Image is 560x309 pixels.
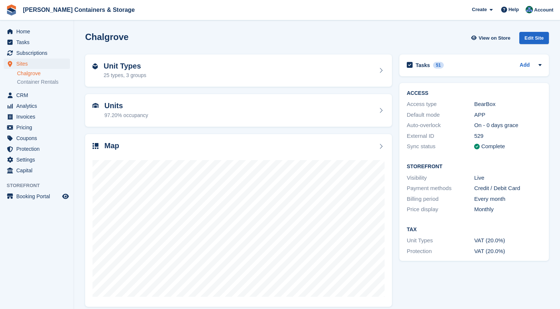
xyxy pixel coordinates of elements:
a: [PERSON_NAME] Containers & Storage [20,4,138,16]
span: Help [509,6,519,13]
div: VAT (20.0%) [474,236,541,245]
div: Complete [481,142,505,151]
a: menu [4,165,70,176]
a: Unit Types 25 types, 3 groups [85,54,392,87]
a: Edit Site [519,32,549,47]
span: Sites [16,59,61,69]
div: 529 [474,132,541,140]
img: Ricky Sanmarco [526,6,533,13]
span: Pricing [16,122,61,133]
div: Every month [474,195,541,203]
a: menu [4,37,70,47]
h2: Tasks [416,62,430,69]
h2: Storefront [407,164,541,170]
a: menu [4,101,70,111]
a: Preview store [61,192,70,201]
span: Capital [16,165,61,176]
span: Analytics [16,101,61,111]
span: Home [16,26,61,37]
h2: ACCESS [407,90,541,96]
a: Units 97.20% occupancy [85,94,392,127]
a: Container Rentals [17,79,70,86]
span: Booking Portal [16,191,61,202]
span: Coupons [16,133,61,143]
div: VAT (20.0%) [474,247,541,256]
div: Sync status [407,142,474,151]
div: Edit Site [519,32,549,44]
img: unit-icn-7be61d7bf1b0ce9d3e12c5938cc71ed9869f7b940bace4675aadf7bd6d80202e.svg [93,103,98,108]
div: On - 0 days grace [474,121,541,130]
a: Chalgrove [17,70,70,77]
span: Account [534,6,553,14]
span: Protection [16,144,61,154]
div: 25 types, 3 groups [104,72,146,79]
a: menu [4,112,70,122]
a: menu [4,154,70,165]
div: Protection [407,247,474,256]
div: External ID [407,132,474,140]
span: View on Store [479,34,510,42]
div: Visibility [407,174,474,182]
div: Monthly [474,205,541,214]
div: Access type [407,100,474,109]
h2: Map [104,142,119,150]
span: CRM [16,90,61,100]
div: APP [474,111,541,119]
img: map-icn-33ee37083ee616e46c38cad1a60f524a97daa1e2b2c8c0bc3eb3415660979fc1.svg [93,143,98,149]
a: menu [4,59,70,69]
img: unit-type-icn-2b2737a686de81e16bb02015468b77c625bbabd49415b5ef34ead5e3b44a266d.svg [93,63,98,69]
a: Add [520,61,530,70]
span: Storefront [7,182,74,189]
a: menu [4,26,70,37]
div: Price display [407,205,474,214]
div: 97.20% occupancy [104,112,148,119]
a: menu [4,133,70,143]
img: stora-icon-8386f47178a22dfd0bd8f6a31ec36ba5ce8667c1dd55bd0f319d3a0aa187defe.svg [6,4,17,16]
div: Billing period [407,195,474,203]
a: menu [4,48,70,58]
a: menu [4,90,70,100]
span: Subscriptions [16,48,61,58]
span: Create [472,6,487,13]
div: Unit Types [407,236,474,245]
h2: Tax [407,227,541,233]
a: menu [4,144,70,154]
h2: Units [104,102,148,110]
a: View on Store [470,32,513,44]
div: Payment methods [407,184,474,193]
a: menu [4,191,70,202]
div: Live [474,174,541,182]
div: Credit / Debit Card [474,184,541,193]
div: BearBox [474,100,541,109]
div: 51 [433,62,444,69]
h2: Unit Types [104,62,146,70]
span: Invoices [16,112,61,122]
div: Default mode [407,111,474,119]
span: Settings [16,154,61,165]
a: menu [4,122,70,133]
a: Map [85,134,392,307]
h2: Chalgrove [85,32,128,42]
span: Tasks [16,37,61,47]
div: Auto-overlock [407,121,474,130]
